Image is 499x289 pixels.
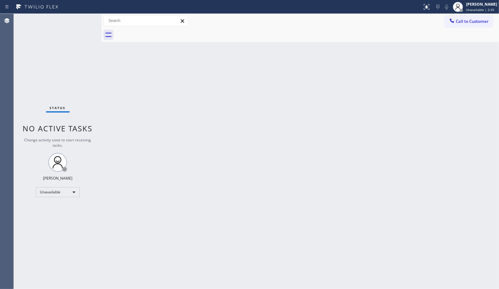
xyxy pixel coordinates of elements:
div: [PERSON_NAME] [466,2,497,7]
span: Change activity state to start receiving tasks. [24,137,91,148]
button: Mute [442,3,451,11]
input: Search [104,16,188,26]
span: Call to Customer [456,18,489,24]
span: Unavailable | 2:35 [466,8,494,12]
span: No active tasks [23,123,93,134]
div: [PERSON_NAME] [43,176,72,181]
span: Status [50,106,66,110]
div: Unavailable [36,187,80,197]
button: Call to Customer [445,15,493,27]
